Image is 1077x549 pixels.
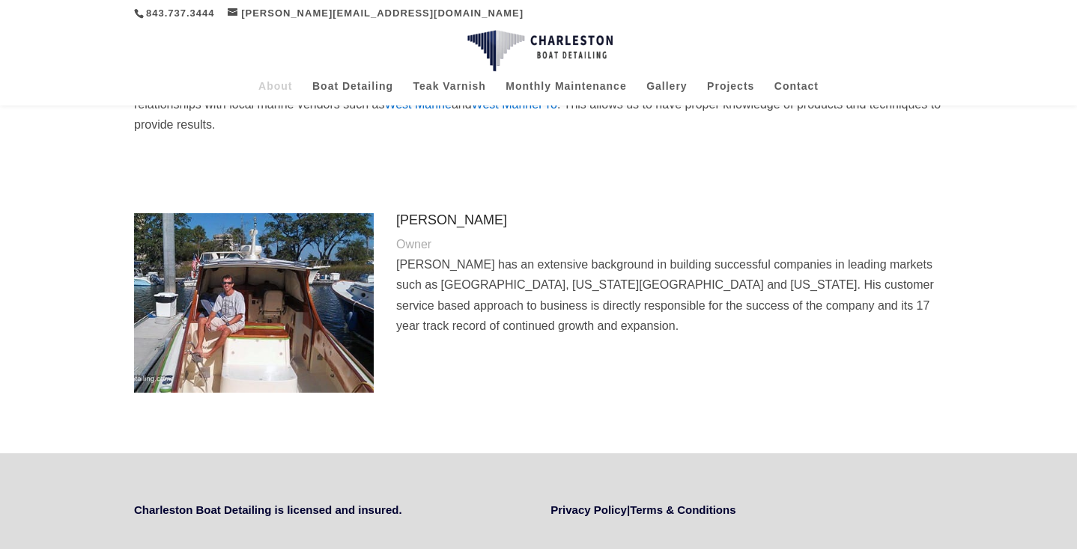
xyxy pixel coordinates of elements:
p: Owner [396,234,943,254]
a: Terms & Conditions [630,503,735,516]
a: Monthly Maintenance [506,81,626,105]
strong: Charleston Boat Detailing is licensed and insured. [134,503,402,516]
a: Gallery [646,81,687,105]
a: Teak Varnish [413,81,486,105]
a: Projects [707,81,754,105]
img: Andrew Adams [134,213,374,393]
a: About [258,81,292,105]
a: 843.737.3444 [146,7,215,19]
h4: [PERSON_NAME] [396,213,943,234]
a: Privacy Policy [550,503,627,516]
a: Boat Detailing [312,81,393,105]
strong: | [550,503,735,516]
a: West Marine [384,98,452,111]
a: [PERSON_NAME][EMAIL_ADDRESS][DOMAIN_NAME] [228,7,524,19]
a: West MarinePro [472,98,557,111]
p: [PERSON_NAME] has an extensive background in building successful companies in leading markets suc... [396,254,943,336]
img: Charleston Boat Detailing [467,30,613,72]
a: Contact [774,81,819,105]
